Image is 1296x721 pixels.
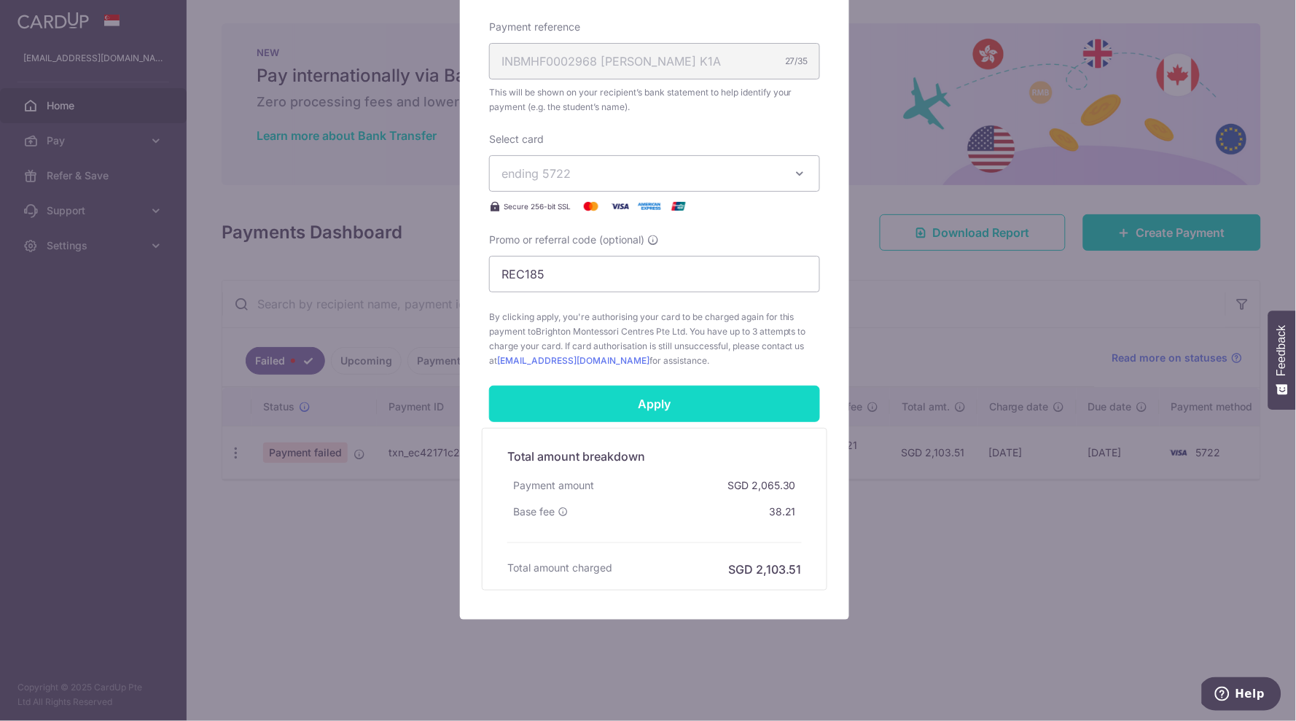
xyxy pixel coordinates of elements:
[785,54,808,69] div: 27/35
[489,20,580,34] label: Payment reference
[489,155,820,192] button: ending 5722
[507,561,612,575] h6: Total amount charged
[664,198,693,215] img: UnionPay
[513,504,555,519] span: Base fee
[722,472,802,499] div: SGD 2,065.30
[497,355,649,366] a: [EMAIL_ADDRESS][DOMAIN_NAME]
[635,198,664,215] img: American Express
[504,200,571,212] span: Secure 256-bit SSL
[606,198,635,215] img: Visa
[577,198,606,215] img: Mastercard
[489,85,820,114] span: This will be shown on your recipient’s bank statement to help identify your payment (e.g. the stu...
[1268,311,1296,410] button: Feedback - Show survey
[763,499,802,525] div: 38.21
[501,166,571,181] span: ending 5722
[489,132,544,147] label: Select card
[489,233,644,247] span: Promo or referral code (optional)
[1202,677,1281,714] iframe: Opens a widget where you can find more information
[536,326,685,337] span: Brighton Montessori Centres Pte Ltd
[507,448,802,465] h5: Total amount breakdown
[489,310,820,368] span: By clicking apply, you're authorising your card to be charged again for this payment to . You hav...
[507,472,600,499] div: Payment amount
[1276,325,1289,376] span: Feedback
[489,386,820,422] input: Apply
[728,561,802,578] h6: SGD 2,103.51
